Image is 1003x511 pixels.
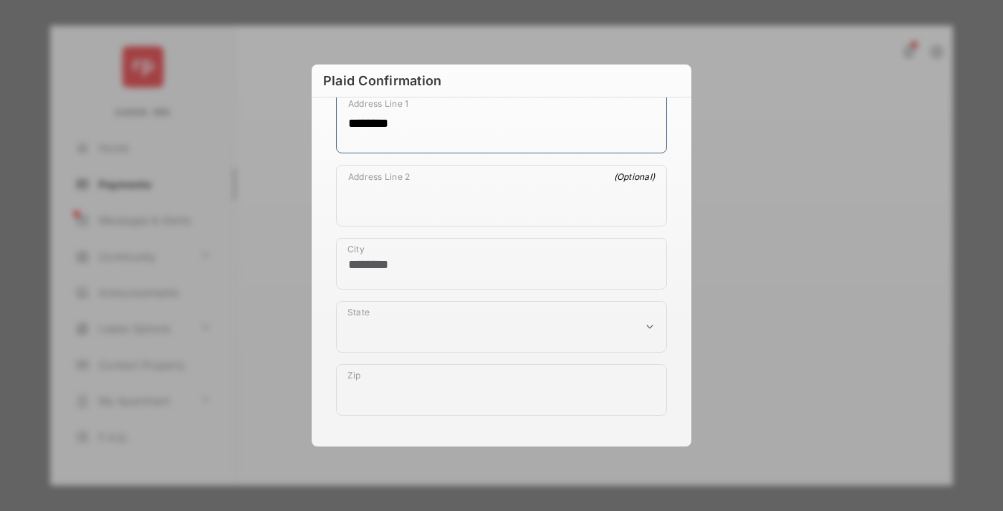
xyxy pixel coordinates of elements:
[336,92,667,153] div: payment_method_screening[postal_addresses][addressLine1]
[336,238,667,290] div: payment_method_screening[postal_addresses][locality]
[312,65,691,97] h6: Plaid Confirmation
[336,301,667,353] div: payment_method_screening[postal_addresses][administrativeArea]
[336,165,667,226] div: payment_method_screening[postal_addresses][addressLine2]
[336,364,667,416] div: payment_method_screening[postal_addresses][postalCode]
